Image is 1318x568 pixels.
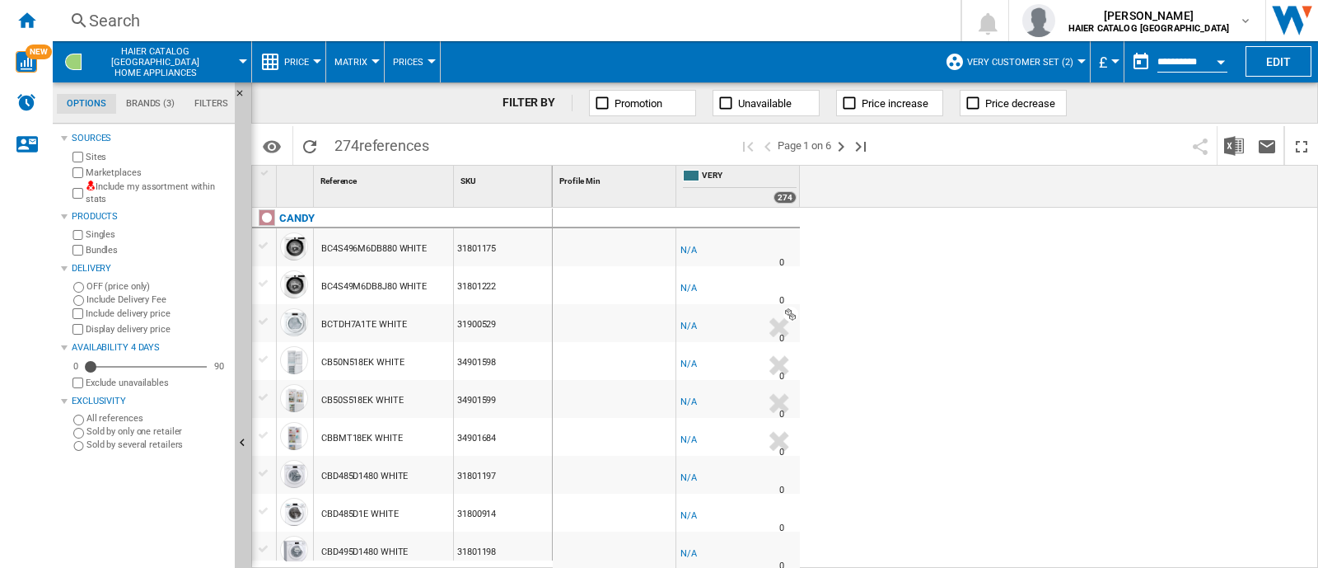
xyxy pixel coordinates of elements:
[779,331,784,347] div: Delivery Time : 0 day
[72,378,83,388] input: Display delivery price
[72,395,228,408] div: Exclusivity
[86,323,228,336] label: Display delivery price
[116,94,185,114] md-tab-item: Brands (3)
[393,41,432,82] button: Prices
[779,444,784,461] div: Delivery Time : 0 day
[1250,126,1283,165] button: Send this report by email
[559,176,601,185] span: Profile Min
[86,151,228,163] label: Sites
[1206,45,1236,74] button: Open calendar
[321,306,406,344] div: BCTDH7A1TE WHITE
[1218,126,1250,165] button: Download in Excel
[235,82,255,112] button: Hide
[680,356,697,373] div: N/A
[359,137,429,154] span: references
[73,295,84,306] input: Include Delivery Fee
[1068,7,1229,24] span: [PERSON_NAME]
[985,97,1055,110] span: Price decrease
[1285,126,1318,165] button: Maximize
[72,167,83,178] input: Marketplaces
[210,360,228,373] div: 90
[779,520,784,537] div: Delivery Time : 0 day
[967,57,1073,68] span: Very customer set (2)
[89,9,918,32] div: Search
[680,394,697,411] div: N/A
[321,268,427,306] div: BC4S49M6DB8J80 WHITE
[91,46,220,78] span: HAIER CATALOG UK:Home appliances
[1246,46,1311,77] button: Edit
[255,131,288,161] button: Options
[279,209,315,228] div: Click to filter on that brand
[334,41,376,82] button: Matrix
[774,191,797,204] div: 274 offers sold by VERY
[73,428,84,439] input: Sold by only one retailer
[86,167,228,179] label: Marketplaces
[1022,4,1055,37] img: profile.jpg
[457,166,552,191] div: Sort None
[851,126,871,165] button: Last page
[454,418,552,456] div: 34901684
[862,97,928,110] span: Price increase
[779,482,784,499] div: Delivery Time : 0 day
[960,90,1067,116] button: Price decrease
[779,406,784,423] div: Delivery Time : 0 day
[321,230,427,268] div: BC4S496M6DB880 WHITE
[86,439,228,451] label: Sold by several retailers
[680,470,697,486] div: N/A
[284,57,309,68] span: Price
[26,45,52,59] span: NEW
[321,382,403,420] div: CB50S518EK WHITE
[326,126,437,161] span: 274
[758,126,778,165] button: >Previous page
[185,94,238,114] md-tab-item: Filters
[460,176,476,185] span: SKU
[779,255,784,271] div: Delivery Time : 0 day
[321,344,404,382] div: CB50N518EK WHITE
[86,412,228,425] label: All references
[454,304,552,342] div: 31900529
[457,166,552,191] div: SKU Sort None
[72,230,83,241] input: Singles
[680,280,697,297] div: N/A
[86,425,228,438] label: Sold by only one retailer
[73,441,84,452] input: Sold by several retailers
[836,90,943,116] button: Price increase
[713,90,820,116] button: Unavailable
[1099,41,1115,82] button: £
[86,377,228,389] label: Exclude unavailables
[738,97,792,110] span: Unavailable
[1068,23,1229,34] b: HAIER CATALOG [GEOGRAPHIC_DATA]
[73,415,84,425] input: All references
[1184,126,1217,165] button: Share this bookmark with others
[502,95,573,111] div: FILTER BY
[280,166,313,191] div: Sort None
[284,41,317,82] button: Price
[680,242,697,259] div: N/A
[72,210,228,223] div: Products
[317,166,453,191] div: Sort None
[454,342,552,380] div: 34901598
[615,97,662,110] span: Promotion
[1091,41,1124,82] md-menu: Currency
[738,126,758,165] button: First page
[86,181,228,206] label: Include my assortment within stats
[680,166,800,207] div: VERY 274 offers sold by VERY
[831,126,851,165] button: Next page
[680,546,697,562] div: N/A
[556,166,675,191] div: Sort None
[16,92,36,112] img: alerts-logo.svg
[1124,45,1157,78] button: md-calendar
[454,228,552,266] div: 31801175
[454,380,552,418] div: 34901599
[72,324,83,335] input: Display delivery price
[86,228,228,241] label: Singles
[86,280,228,293] label: OFF (price only)
[86,244,228,256] label: Bundles
[293,126,326,165] button: Reload
[778,126,831,165] span: Page 1 on 6
[16,51,37,73] img: wise-card.svg
[320,176,357,185] span: Reference
[680,508,697,524] div: N/A
[779,293,784,309] div: Delivery Time : 0 day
